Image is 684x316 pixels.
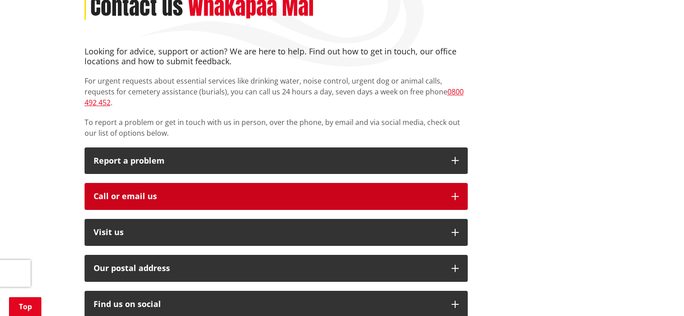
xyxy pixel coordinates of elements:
p: Report a problem [94,156,443,165]
a: Top [9,297,41,316]
h2: Our postal address [94,264,443,273]
button: Our postal address [85,255,468,282]
button: Report a problem [85,147,468,174]
p: Visit us [94,228,443,237]
p: For urgent requests about essential services like drinking water, noise control, urgent dog or an... [85,76,468,108]
iframe: Messenger Launcher [643,278,675,311]
p: To report a problem or get in touch with us in person, over the phone, by email and via social me... [85,117,468,138]
h4: Looking for advice, support or action? We are here to help. Find out how to get in touch, our off... [85,47,468,66]
button: Visit us [85,219,468,246]
div: Find us on social [94,300,443,309]
a: 0800 492 452 [85,87,464,107]
button: Call or email us [85,183,468,210]
div: Call or email us [94,192,443,201]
